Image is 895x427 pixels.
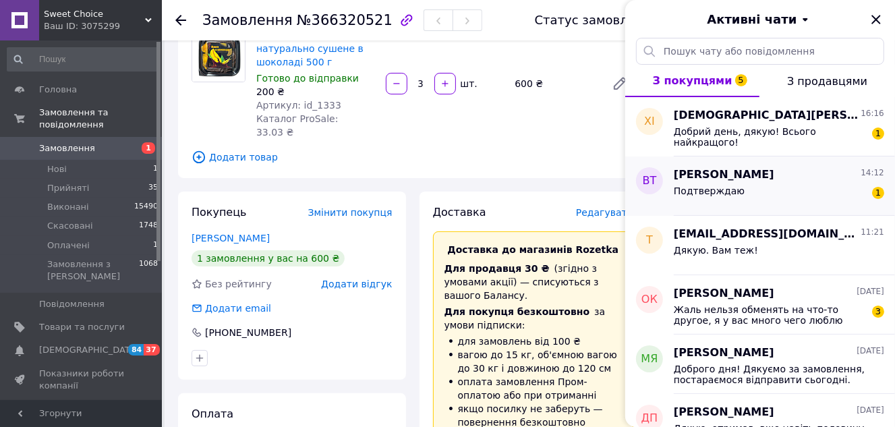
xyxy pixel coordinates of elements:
[644,114,655,130] span: ХІ
[674,227,858,242] span: [EMAIL_ADDRESS][DOMAIN_NAME]
[321,279,392,289] span: Додати відгук
[674,108,858,123] span: [DEMOGRAPHIC_DATA][PERSON_NAME]
[47,220,93,232] span: Скасовані
[256,73,359,84] span: Готово до відправки
[535,13,659,27] div: Статус замовлення
[148,182,158,194] span: 35
[44,20,162,32] div: Ваш ID: 3075299
[39,321,125,333] span: Товари та послуги
[444,262,623,302] div: (згідно з умовами акції) — списуються з вашого Балансу.
[297,12,393,28] span: №366320521
[128,344,144,355] span: 84
[641,411,658,426] span: ДП
[139,220,158,232] span: 1748
[606,70,633,97] a: Редагувати
[759,65,895,97] button: З продавцями
[646,233,653,248] span: t
[144,344,159,355] span: 37
[641,292,658,308] span: ОК
[663,11,857,28] button: Активні чати
[735,74,747,86] span: 5
[857,345,884,357] span: [DATE]
[857,286,884,297] span: [DATE]
[674,364,865,385] span: Доброго дня! Дякуємо за замовлення, постараємося відправити сьогодні. Гарного Вам дня!
[872,187,884,199] span: 1
[190,302,272,315] div: Додати email
[857,405,884,416] span: [DATE]
[457,77,479,90] div: шт.
[444,305,623,332] div: за умови підписки:
[39,298,105,310] span: Повідомлення
[674,345,774,361] span: [PERSON_NAME]
[204,302,272,315] div: Додати email
[674,126,865,148] span: Добрий день, дякую! Всього найкращого!
[192,206,247,219] span: Покупець
[192,233,270,244] a: [PERSON_NAME]
[444,263,550,274] span: Для продавця 30 ₴
[192,250,345,266] div: 1 замовлення у вас на 600 ₴
[674,405,774,420] span: [PERSON_NAME]
[202,12,293,28] span: Замовлення
[433,206,486,219] span: Доставка
[192,407,233,420] span: Оплата
[192,29,245,82] img: Манго FoodBoom натурально сушене в шоколаді 500 г
[641,351,658,367] span: МЯ
[39,142,95,154] span: Замовлення
[787,75,867,88] span: З продавцями
[444,335,623,348] li: для замовлень від 100 ₴
[861,227,884,238] span: 11:21
[674,167,774,183] span: [PERSON_NAME]
[134,201,158,213] span: 15490
[868,11,884,28] button: Закрити
[447,244,618,255] span: Доставка до магазинів Rozetka
[444,348,623,375] li: вагою до 15 кг, об'ємною вагою до 30 кг і довжиною до 120 см
[47,201,89,213] span: Виконані
[707,11,797,28] span: Активні чати
[47,163,67,175] span: Нові
[643,173,657,189] span: ВТ
[47,258,139,283] span: Замовлення з [PERSON_NAME]
[674,186,745,196] span: Подтверждаю
[44,8,145,20] span: Sweet Choice
[142,142,155,154] span: 1
[625,65,759,97] button: З покупцями5
[509,74,601,93] div: 600 ₴
[175,13,186,27] div: Повернутися назад
[39,107,162,131] span: Замовлення та повідомлення
[625,156,895,216] button: ВТ[PERSON_NAME]14:12Подтверждаю1
[256,113,338,138] span: Каталог ProSale: 33.03 ₴
[256,85,375,98] div: 200 ₴
[204,326,293,339] div: [PHONE_NUMBER]
[636,38,884,65] input: Пошук чату або повідомлення
[872,306,884,318] span: 3
[625,275,895,335] button: ОК[PERSON_NAME][DATE]Жаль нельзя обменять на что-то другое, я у вас много чего люблю3
[861,167,884,179] span: 14:12
[653,74,732,87] span: З покупцями
[861,108,884,119] span: 16:16
[625,97,895,156] button: ХІ[DEMOGRAPHIC_DATA][PERSON_NAME]16:16Добрий день, дякую! Всього найкращого!1
[153,239,158,252] span: 1
[7,47,159,72] input: Пошук
[39,368,125,392] span: Показники роботи компанії
[625,335,895,394] button: МЯ[PERSON_NAME][DATE]Доброго дня! Дякуємо за замовлення, постараємося відправити сьогодні. Гарног...
[444,306,590,317] span: Для покупця безкоштовно
[625,216,895,275] button: t[EMAIL_ADDRESS][DOMAIN_NAME]11:21Дякую. Вам теж!
[674,304,865,326] span: Жаль нельзя обменять на что-то другое, я у вас много чего люблю
[139,258,158,283] span: 1068
[39,344,139,356] span: [DEMOGRAPHIC_DATA]
[308,207,393,218] span: Змінити покупця
[674,286,774,302] span: [PERSON_NAME]
[256,30,364,67] a: Манго FoodBoom натурально сушене в шоколаді 500 г
[205,279,272,289] span: Без рейтингу
[576,207,633,218] span: Редагувати
[444,375,623,402] li: оплата замовлення Пром-оплатою або при отриманні
[39,84,77,96] span: Головна
[256,100,341,111] span: Артикул: id_1333
[47,239,90,252] span: Оплачені
[47,182,89,194] span: Прийняті
[674,245,758,256] span: Дякую. Вам теж!
[153,163,158,175] span: 1
[192,150,633,165] span: Додати товар
[872,127,884,140] span: 1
